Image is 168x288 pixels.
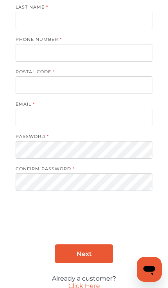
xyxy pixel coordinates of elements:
div: Already a customer? [16,275,152,282]
label: PHONE NUMBER [16,37,145,44]
iframe: Button to launch messaging window [137,257,162,282]
a: Next [55,244,113,263]
iframe: reCAPTCHA [25,208,143,239]
label: CONFIRM PASSWORD [16,166,145,173]
label: LAST NAME [16,4,145,12]
span: Next [77,250,92,258]
label: POSTAL CODE [16,69,145,76]
label: EMAIL [16,101,145,109]
label: PASSWORD [16,134,145,141]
